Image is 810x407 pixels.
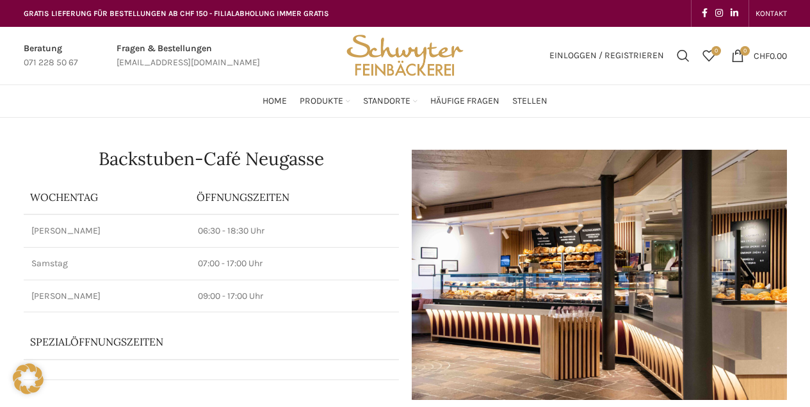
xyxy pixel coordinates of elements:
p: 06:30 - 18:30 Uhr [198,225,391,237]
span: Standorte [363,95,410,108]
bdi: 0.00 [754,50,787,61]
a: Stellen [512,88,547,114]
p: [PERSON_NAME] [31,225,182,237]
div: Meine Wunschliste [696,43,722,68]
div: Secondary navigation [749,1,793,26]
p: 07:00 - 17:00 Uhr [198,257,391,270]
p: Samstag [31,257,182,270]
a: Site logo [342,49,467,60]
p: ÖFFNUNGSZEITEN [197,190,393,204]
a: KONTAKT [756,1,787,26]
span: KONTAKT [756,9,787,18]
a: 0 CHF0.00 [725,43,793,68]
a: Infobox link [117,42,260,70]
a: Häufige Fragen [430,88,499,114]
span: GRATIS LIEFERUNG FÜR BESTELLUNGEN AB CHF 150 - FILIALABHOLUNG IMMER GRATIS [24,9,329,18]
span: 0 [740,46,750,56]
a: Suchen [670,43,696,68]
a: Instagram social link [711,4,727,22]
img: Bäckerei Schwyter [342,27,467,84]
a: Einloggen / Registrieren [543,43,670,68]
p: Wochentag [30,190,184,204]
a: Produkte [300,88,350,114]
a: Infobox link [24,42,78,70]
span: Einloggen / Registrieren [549,51,664,60]
span: Home [263,95,287,108]
span: 0 [711,46,721,56]
a: Standorte [363,88,417,114]
div: Main navigation [17,88,793,114]
p: 09:00 - 17:00 Uhr [198,290,391,303]
span: Stellen [512,95,547,108]
p: [PERSON_NAME] [31,290,182,303]
a: Linkedin social link [727,4,742,22]
span: CHF [754,50,770,61]
span: Häufige Fragen [430,95,499,108]
a: Home [263,88,287,114]
h1: Backstuben-Café Neugasse [24,150,399,168]
a: 0 [696,43,722,68]
a: Facebook social link [698,4,711,22]
span: Produkte [300,95,343,108]
p: Spezialöffnungszeiten [30,335,357,349]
